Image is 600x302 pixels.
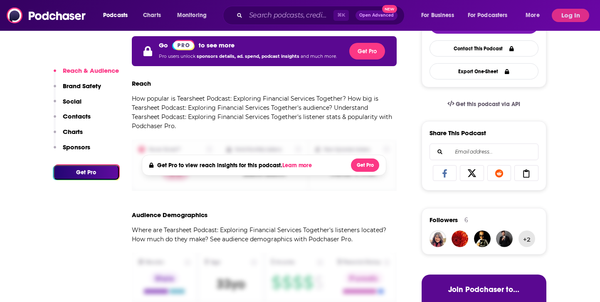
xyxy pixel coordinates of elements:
[63,112,91,120] p: Contacts
[487,165,511,181] a: Share on Reddit
[430,216,458,224] span: Followers
[382,5,397,13] span: New
[132,79,151,87] h3: Reach
[246,9,333,22] input: Search podcasts, credits, & more...
[7,7,86,23] img: Podchaser - Follow, Share and Rate Podcasts
[519,230,535,247] button: +2
[159,50,337,63] p: Pro users unlock and much more.
[172,40,195,50] a: Pro website
[132,211,207,219] h3: Audience Demographics
[464,216,468,224] div: 6
[552,9,589,22] button: Log In
[54,143,90,158] button: Sponsors
[415,9,464,22] button: open menu
[433,165,457,181] a: Share on Facebook
[462,9,520,22] button: open menu
[54,128,83,143] button: Charts
[132,94,397,131] p: How popular is Tearsheet Podcast: Exploring Financial Services Together? How big is Tearsheet Pod...
[197,54,301,59] span: sponsors details, ad. spend, podcast insights
[526,10,540,21] span: More
[63,128,83,136] p: Charts
[349,43,385,59] button: Get Pro
[63,97,81,105] p: Social
[63,143,90,151] p: Sponsors
[460,165,484,181] a: Share on X/Twitter
[496,230,513,247] img: JohirMia
[421,10,454,21] span: For Business
[231,6,412,25] div: Search podcasts, credits, & more...
[138,9,166,22] a: Charts
[63,67,119,74] p: Reach & Audience
[456,101,520,108] span: Get this podcast via API
[430,129,486,137] h3: Share This Podcast
[359,13,394,17] span: Open Advanced
[356,10,398,20] button: Open AdvancedNew
[430,40,538,57] a: Contact This Podcast
[514,165,538,181] a: Copy Link
[159,41,168,49] p: Go
[54,165,119,180] button: Get Pro
[177,10,207,21] span: Monitoring
[468,10,508,21] span: For Podcasters
[282,162,314,169] button: Learn more
[441,94,527,114] a: Get this podcast via API
[54,82,101,97] button: Brand Safety
[54,67,119,82] button: Reach & Audience
[430,285,538,294] h3: Join Podchaser to...
[172,40,195,50] img: Podchaser Pro
[474,230,491,247] img: timeshifted
[103,10,128,21] span: Podcasts
[143,10,161,21] span: Charts
[132,225,397,244] p: Where are Tearsheet Podcast: Exploring Financial Services Together's listeners located? How much ...
[54,97,81,113] button: Social
[63,82,101,90] p: Brand Safety
[54,112,91,128] button: Contacts
[199,41,235,49] p: to see more
[171,9,217,22] button: open menu
[333,10,349,21] span: ⌘ K
[430,63,538,79] button: Export One-Sheet
[430,144,538,160] div: Search followers
[520,9,550,22] button: open menu
[430,230,446,247] img: mariaamorusopr
[157,162,314,169] h4: Get Pro to view reach insights for this podcast.
[97,9,138,22] button: open menu
[437,144,531,160] input: Email address...
[452,230,468,247] img: CindyC
[351,158,379,172] button: Get Pro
